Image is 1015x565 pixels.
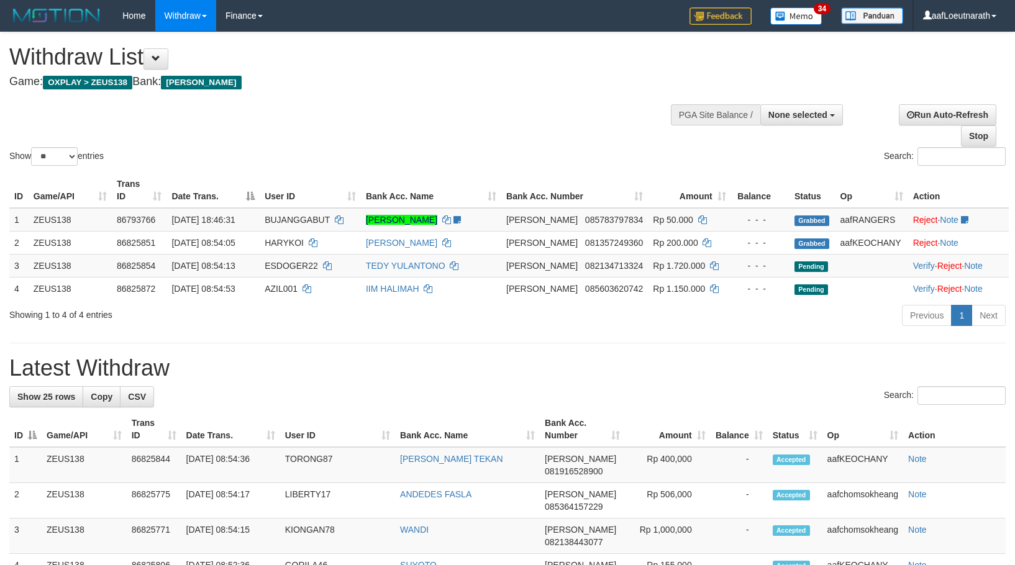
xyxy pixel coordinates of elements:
[794,238,829,249] span: Grabbed
[794,284,828,295] span: Pending
[265,284,298,294] span: AZIL001
[625,518,711,554] td: Rp 1,000,000
[361,173,501,208] th: Bank Acc. Name: activate to sort column ascending
[127,412,181,447] th: Trans ID: activate to sort column ascending
[545,525,616,535] span: [PERSON_NAME]
[625,412,711,447] th: Amount: activate to sort column ascending
[768,110,827,120] span: None selected
[9,231,29,254] td: 2
[760,104,843,125] button: None selected
[794,261,828,272] span: Pending
[29,208,112,232] td: ZEUS138
[814,3,831,14] span: 34
[9,412,42,447] th: ID: activate to sort column descending
[280,447,395,483] td: TORONG87
[9,6,104,25] img: MOTION_logo.png
[117,261,155,271] span: 86825854
[9,518,42,554] td: 3
[794,215,829,226] span: Grabbed
[653,238,698,248] span: Rp 200.000
[937,284,962,294] a: Reject
[42,447,127,483] td: ZEUS138
[400,489,471,499] a: ANDEDES FASLA
[908,208,1009,232] td: ·
[181,518,280,554] td: [DATE] 08:54:15
[400,525,429,535] a: WANDI
[653,261,705,271] span: Rp 1.720.000
[961,125,996,147] a: Stop
[585,215,643,225] span: Copy 085783797834 to clipboard
[9,76,664,88] h4: Game: Bank:
[9,304,414,321] div: Showing 1 to 4 of 4 entries
[908,173,1009,208] th: Action
[773,490,810,500] span: Accepted
[964,284,983,294] a: Note
[908,489,927,499] a: Note
[280,518,395,554] td: KIONGAN78
[964,261,983,271] a: Note
[917,386,1006,405] input: Search:
[506,261,578,271] span: [PERSON_NAME]
[9,45,664,70] h1: Withdraw List
[42,412,127,447] th: Game/API: activate to sort column ascending
[937,261,962,271] a: Reject
[913,238,938,248] a: Reject
[671,104,760,125] div: PGA Site Balance /
[9,208,29,232] td: 1
[690,7,752,25] img: Feedback.jpg
[835,173,908,208] th: Op: activate to sort column ascending
[9,386,83,407] a: Show 25 rows
[773,525,810,536] span: Accepted
[9,447,42,483] td: 1
[545,537,603,547] span: Copy 082138443077 to clipboard
[127,518,181,554] td: 86825771
[31,147,78,166] select: Showentries
[711,518,768,554] td: -
[366,238,437,248] a: [PERSON_NAME]
[117,238,155,248] span: 86825851
[260,173,361,208] th: User ID: activate to sort column ascending
[366,261,445,271] a: TEDY YULANTONO
[908,454,927,464] a: Note
[884,386,1006,405] label: Search:
[395,412,540,447] th: Bank Acc. Name: activate to sort column ascending
[545,502,603,512] span: Copy 085364157229 to clipboard
[585,261,643,271] span: Copy 082134713324 to clipboard
[711,412,768,447] th: Balance: activate to sort column ascending
[181,447,280,483] td: [DATE] 08:54:36
[822,412,903,447] th: Op: activate to sort column ascending
[120,386,154,407] a: CSV
[913,261,935,271] a: Verify
[42,483,127,518] td: ZEUS138
[822,483,903,518] td: aafchomsokheang
[29,277,112,300] td: ZEUS138
[545,489,616,499] span: [PERSON_NAME]
[17,392,75,402] span: Show 25 rows
[9,147,104,166] label: Show entries
[913,284,935,294] a: Verify
[501,173,648,208] th: Bank Acc. Number: activate to sort column ascending
[171,238,235,248] span: [DATE] 08:54:05
[166,173,260,208] th: Date Trans.: activate to sort column descending
[366,284,419,294] a: IIM HALIMAH
[29,173,112,208] th: Game/API: activate to sort column ascending
[653,284,705,294] span: Rp 1.150.000
[506,238,578,248] span: [PERSON_NAME]
[940,215,958,225] a: Note
[913,215,938,225] a: Reject
[770,7,822,25] img: Button%20Memo.svg
[42,518,127,554] td: ZEUS138
[112,173,166,208] th: Trans ID: activate to sort column ascending
[280,483,395,518] td: LIBERTY17
[506,215,578,225] span: [PERSON_NAME]
[29,231,112,254] td: ZEUS138
[884,147,1006,166] label: Search:
[171,215,235,225] span: [DATE] 18:46:31
[91,392,112,402] span: Copy
[585,284,643,294] span: Copy 085603620742 to clipboard
[736,282,785,295] div: - - -
[731,173,790,208] th: Balance
[127,483,181,518] td: 86825775
[127,447,181,483] td: 86825844
[908,254,1009,277] td: · ·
